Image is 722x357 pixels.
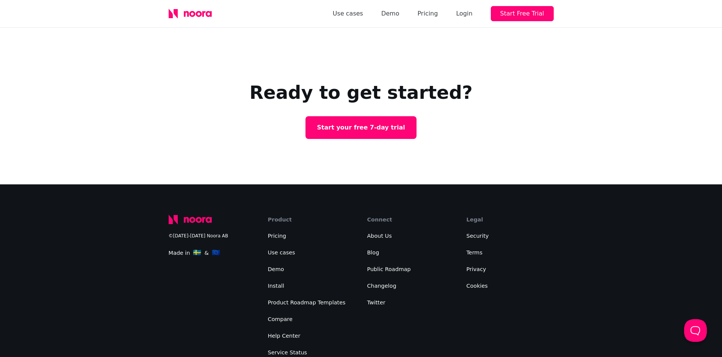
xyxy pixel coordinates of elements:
div: Connect [367,215,454,224]
a: Terms [467,249,482,256]
a: Pricing [417,8,438,19]
a: Compare [268,316,293,322]
a: Demo [381,8,399,19]
span: 🇪🇺 [212,249,220,256]
a: Privacy [467,266,486,272]
a: Security [467,233,489,239]
iframe: Help Scout Beacon - Open [684,319,707,342]
h2: Ready to get started? [249,81,473,104]
a: Install [268,283,284,289]
a: About Us [367,233,392,239]
a: Twitter [367,299,385,306]
div: ©[DATE]-[DATE] Noora AB [169,231,256,241]
a: Cookies [467,283,488,289]
div: Made in & [169,247,256,258]
a: Demo [268,266,284,272]
a: Start your free 7-day trial [305,116,416,139]
a: Service Status [268,349,307,355]
a: Public Roadmap [367,266,411,272]
a: Use cases [333,8,363,19]
a: Use cases [268,249,295,256]
div: Login [456,8,472,19]
a: Product Roadmap Templates [268,299,346,306]
a: Blog [367,249,379,256]
button: Start Free Trial [491,6,554,21]
a: Help Center [268,333,301,339]
a: Pricing [268,233,287,239]
a: Changelog [367,283,396,289]
span: 🇸🇪 [193,249,201,256]
div: Product [268,215,355,224]
div: Legal [467,215,554,224]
